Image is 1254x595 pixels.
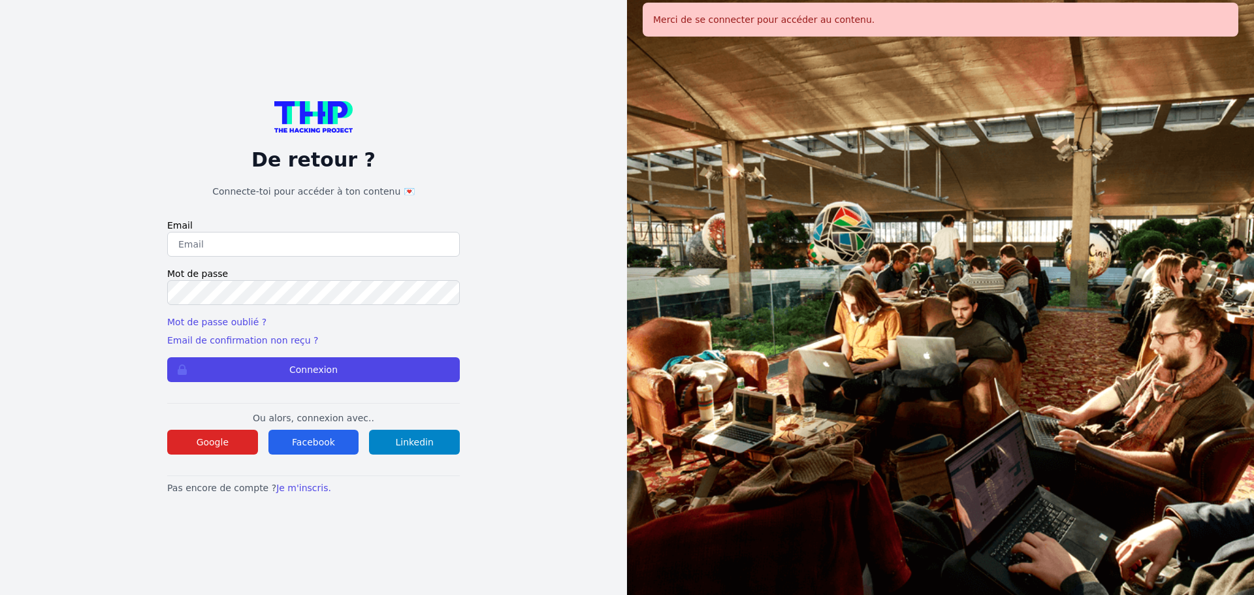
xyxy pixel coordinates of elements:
a: Email de confirmation non reçu ? [167,335,318,346]
div: Merci de se connecter pour accéder au contenu. [643,3,1238,37]
label: Mot de passe [167,267,460,280]
img: logo [274,101,353,133]
a: Mot de passe oublié ? [167,317,266,327]
button: Connexion [167,357,460,382]
h1: Connecte-toi pour accéder à ton contenu 💌 [167,185,460,198]
p: Ou alors, connexion avec.. [167,411,460,425]
p: De retour ? [167,148,460,172]
button: Google [167,430,258,455]
a: Je m'inscris. [276,483,331,493]
button: Facebook [268,430,359,455]
label: Email [167,219,460,232]
input: Email [167,232,460,257]
p: Pas encore de compte ? [167,481,460,494]
button: Linkedin [369,430,460,455]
